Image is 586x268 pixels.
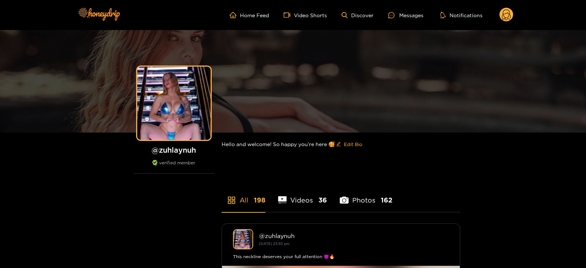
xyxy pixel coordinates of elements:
li: Videos [278,179,327,212]
div: Hello and welcome! So happy you’re here 🥰 [222,133,460,156]
div: @ zuhlaynuh [259,232,449,239]
button: editEdit Bio [335,138,364,150]
a: Home Feed [230,12,269,18]
span: edit [336,142,341,147]
a: Video Shorts [284,12,327,18]
span: 162 [381,196,392,205]
span: video-camera [284,12,294,18]
button: Notifications [438,11,485,19]
li: Photos [340,179,392,212]
small: [DATE] 23:30 pm [259,242,290,246]
span: appstore [227,196,236,205]
div: verified member [134,160,214,174]
h1: @ zuhlaynuh [134,145,214,155]
div: This neckline deserves your full attention 😈🔥 [233,253,449,260]
img: zuhlaynuh [233,229,253,249]
span: 36 [319,196,327,205]
li: All [222,179,265,212]
span: 198 [254,196,265,205]
span: home [230,12,240,18]
span: Edit Bio [344,141,362,148]
div: Messages [388,11,423,19]
a: Discover [342,12,374,18]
